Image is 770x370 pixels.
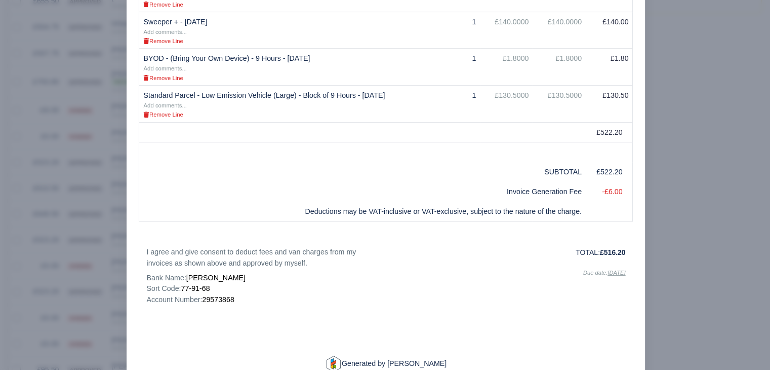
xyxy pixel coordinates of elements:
[143,29,186,35] small: Add comments...
[146,273,378,283] p: Bank Name:
[143,73,183,82] a: Remove Line
[146,294,378,305] p: Account Number:
[139,12,430,49] td: Sweeper + - [DATE]
[146,247,378,269] p: I agree and give consent to deduct fees and van charges from my invoices as shown above and appro...
[586,86,633,123] td: £130.50
[143,101,186,109] a: Add comments...
[143,112,183,118] small: Remove Line
[143,65,186,71] small: Add comments...
[583,270,626,276] i: Due date:
[586,49,633,86] td: £1.80
[586,182,633,202] td: -£6.00
[143,36,183,45] a: Remove Line
[430,49,480,86] td: 1
[533,162,586,182] td: SUBTOTAL
[586,12,633,49] td: £140.00
[430,12,480,49] td: 1
[143,2,183,8] small: Remove Line
[139,49,430,86] td: BYOD - (Bring Your Own Device) - 9 Hours - [DATE]
[586,162,633,182] td: £522.20
[586,122,633,142] td: £522.20
[480,49,533,86] td: £1.8000
[143,27,186,35] a: Add comments...
[588,253,770,370] iframe: Chat Widget
[143,64,186,72] a: Add comments...
[533,49,586,86] td: £1.8000
[139,182,586,202] td: Invoice Generation Fee
[139,86,430,123] td: Standard Parcel - Low Emission Vehicle (Large) - Block of 9 Hours - [DATE]
[480,12,533,49] td: £140.0000
[533,86,586,123] td: £130.5000
[143,38,183,44] small: Remove Line
[143,110,183,118] a: Remove Line
[600,248,626,256] strong: £516.20
[146,283,378,294] p: Sort Code:
[143,102,186,108] small: Add comments...
[533,12,586,49] td: £140.0000
[181,284,210,292] span: 77-91-68
[393,247,625,258] p: TOTAL:
[186,274,246,282] span: [PERSON_NAME]
[480,86,533,123] td: £130.5000
[202,295,234,304] span: 29573868
[143,75,183,81] small: Remove Line
[430,86,480,123] td: 1
[139,202,586,221] td: Deductions may be VAT-inclusive or VAT-exclusive, subject to the nature of the charge.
